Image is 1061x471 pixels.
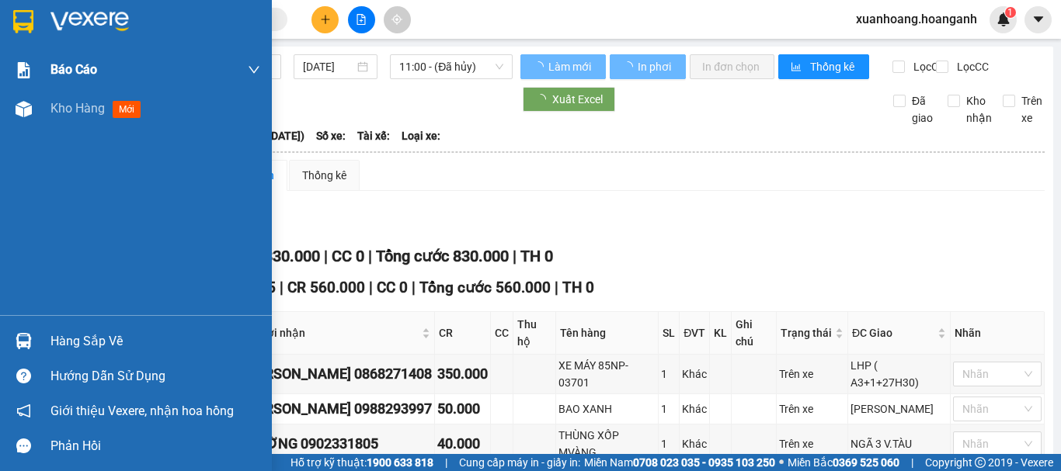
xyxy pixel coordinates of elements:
button: In đơn chọn [690,54,774,79]
span: bar-chart [791,61,804,74]
div: 40.000 [437,433,488,455]
img: solution-icon [16,62,32,78]
img: icon-new-feature [997,12,1011,26]
div: [PERSON_NAME] 0868271408 [245,363,432,385]
span: Tổng cước 560.000 [419,279,551,296]
span: CR 560.000 [287,279,365,296]
span: | [324,247,328,265]
button: plus [311,6,339,33]
div: 50.000 [437,398,488,420]
div: 0935656727 [13,67,137,88]
div: [PERSON_NAME] 0988293997 [245,398,432,420]
span: | [445,454,447,471]
strong: 0708 023 035 - 0935 103 250 [633,456,775,469]
span: Trên xe [1015,92,1049,126]
th: CR [435,312,491,355]
span: ⚪️ [779,459,784,466]
div: Trên xe [779,400,845,417]
span: question-circle [16,369,31,383]
th: KL [710,312,732,355]
span: plus [320,14,331,25]
span: CC 0 [332,247,364,265]
span: Đã giao [906,92,939,126]
span: loading [622,61,635,72]
span: TH 0 [520,247,553,265]
th: Tên hàng [556,312,659,355]
button: In phơi [610,54,686,79]
span: aim [391,14,402,25]
span: | [280,279,284,296]
span: | [368,247,372,265]
span: Số xe: [316,127,346,144]
span: | [555,279,558,296]
span: notification [16,403,31,418]
span: CR 830.000 [240,247,320,265]
div: Hướng dẫn sử dụng [50,365,260,388]
span: Miền Bắc [788,454,899,471]
span: | [513,247,517,265]
div: Trên xe [779,365,845,383]
span: Hỗ trợ kỹ thuật: [290,454,433,471]
span: Loại xe: [402,127,440,144]
span: CR : [12,102,36,118]
span: Người nhận [246,324,419,341]
th: ĐVT [680,312,710,355]
th: SL [659,312,680,355]
sup: 1 [1005,7,1016,18]
button: aim [384,6,411,33]
div: Khác [682,400,707,417]
span: caret-down [1031,12,1045,26]
span: file-add [356,14,367,25]
span: message [16,438,31,453]
div: Hàng sắp về [50,330,260,353]
strong: 0369 525 060 [833,456,899,469]
span: 11:00 - (Đã hủy) [399,55,503,78]
div: THÙNG XỐP MVÀNG [558,427,656,461]
img: warehouse-icon [16,101,32,117]
div: 1 [661,400,677,417]
span: Báo cáo [50,60,97,79]
th: Ghi chú [732,312,777,355]
span: | [369,279,373,296]
div: LHP ( A3+1+27H30) [851,357,948,391]
span: Kho nhận [960,92,998,126]
input: 12/10/2025 [303,58,354,75]
div: [PERSON_NAME] [13,13,137,48]
span: Tài xế: [357,127,390,144]
span: | [412,279,416,296]
span: Trạng thái [781,324,832,341]
span: 1 [1007,7,1013,18]
span: In phơi [638,58,673,75]
span: Nhận: [148,15,186,31]
span: copyright [975,457,986,468]
span: Xuất Excel [552,91,603,108]
div: CƯỜNG 0902331805 [245,433,432,455]
button: caret-down [1024,6,1052,33]
span: mới [113,101,141,118]
div: Trên xe [779,435,845,452]
span: down [248,64,260,76]
div: XE MÁY 85NP-03701 [558,357,656,391]
span: CC 0 [377,279,408,296]
span: TH 0 [562,279,594,296]
div: VP [PERSON_NAME] [148,13,273,50]
span: loading [535,94,552,105]
span: Giới thiệu Vexere, nhận hoa hồng [50,401,234,421]
span: Miền Nam [584,454,775,471]
span: Tổng cước 830.000 [376,247,509,265]
span: loading [533,61,546,72]
span: ĐC Giao [852,324,934,341]
span: Làm mới [548,58,593,75]
div: 1 [661,435,677,452]
div: BAO XANH [558,400,656,417]
div: 1 [661,365,677,383]
div: 0986078887 [148,69,273,91]
strong: 1900 633 818 [367,456,433,469]
img: logo-vxr [13,10,33,33]
div: Nhãn [955,324,1040,341]
span: Cung cấp máy in - giấy in: [459,454,580,471]
div: Thống kê [302,167,346,184]
span: Lọc CC [951,58,991,75]
button: bar-chartThống kê [778,54,869,79]
span: Gửi: [13,13,37,29]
